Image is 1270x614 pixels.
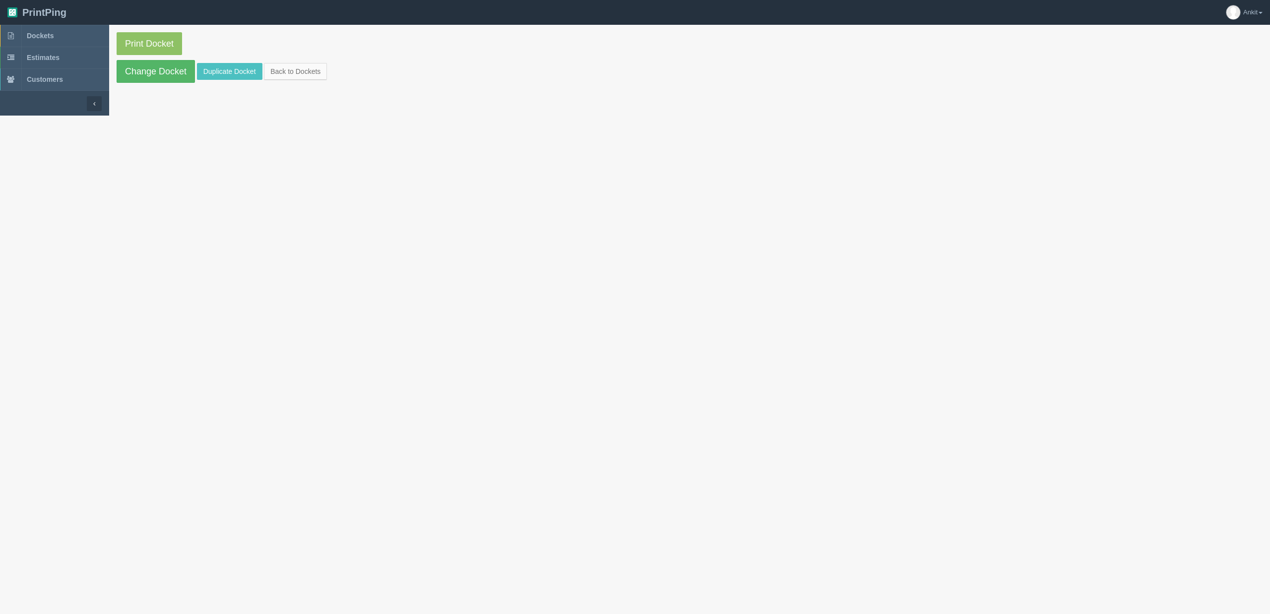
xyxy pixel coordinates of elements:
[1226,5,1240,19] img: avatar_default-7531ab5dedf162e01f1e0bb0964e6a185e93c5c22dfe317fb01d7f8cd2b1632c.jpg
[264,63,327,80] a: Back to Dockets
[27,32,54,40] span: Dockets
[197,63,262,80] a: Duplicate Docket
[7,7,17,17] img: logo-3e63b451c926e2ac314895c53de4908e5d424f24456219fb08d385ab2e579770.png
[27,75,63,83] span: Customers
[117,60,195,83] a: Change Docket
[27,54,60,61] span: Estimates
[117,32,182,55] a: Print Docket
